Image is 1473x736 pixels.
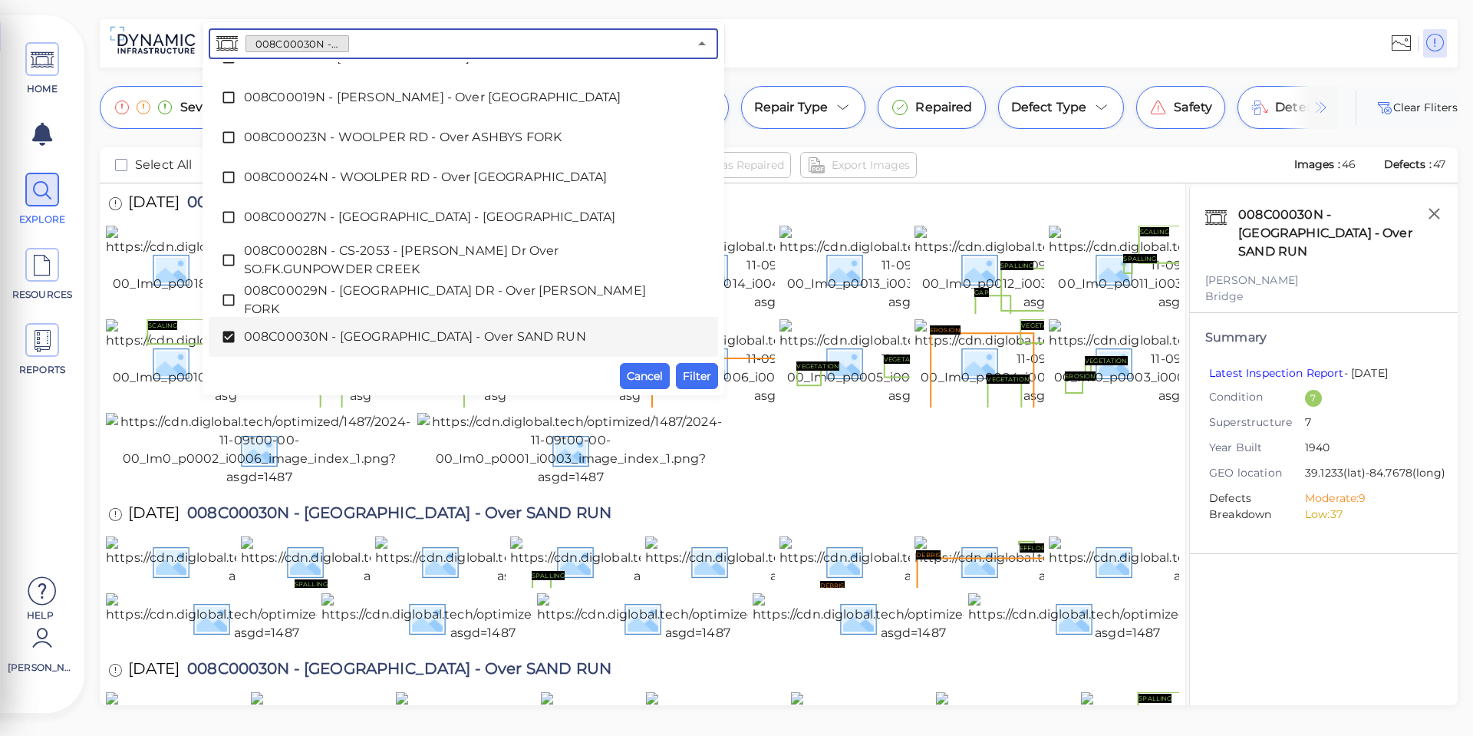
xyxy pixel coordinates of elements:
[1312,98,1330,117] img: container_overflow_arrow_end
[645,536,961,586] img: https://cdn.diglobal.tech/width210/1487/p009.png?asgd=1487
[1205,272,1442,289] div: [PERSON_NAME]
[1209,389,1305,405] span: Condition
[627,367,663,385] span: Cancel
[244,208,683,226] span: 008C00027N - [GEOGRAPHIC_DATA] - [GEOGRAPHIC_DATA]
[1209,366,1344,380] a: Latest Inspection Report
[8,173,77,226] a: EXPLORE
[375,536,684,586] img: https://cdn.diglobal.tech/width210/1487/p011.png?asgd=1487
[692,156,784,174] span: Mark as Repaired
[1049,536,1364,586] img: https://cdn.diglobal.tech/width210/1487/p006.png?asgd=1487
[1011,98,1087,117] span: Defect Type
[1174,98,1212,117] span: Safety
[620,363,670,389] button: Cancel
[1234,202,1442,265] div: 008C00030N - [GEOGRAPHIC_DATA] - Over SAND RUN
[241,536,552,586] img: https://cdn.diglobal.tech/width210/1487/p012.png?asgd=1487
[914,536,1228,586] img: https://cdn.diglobal.tech/width210/1487/p007.png?asgd=1487
[8,661,73,675] span: [PERSON_NAME]
[244,168,683,186] span: 008C00024N - WOOLPER RD - Over [GEOGRAPHIC_DATA]
[244,242,683,279] span: 008C00028N - CS-2053 - [PERSON_NAME] Dr Over SO.FK.GUNPOWDER CREEK
[691,33,713,54] button: Close
[244,282,683,318] span: 008C00029N - [GEOGRAPHIC_DATA] DR - Over [PERSON_NAME] FORK
[661,152,791,178] button: Mark as Repaired
[1209,414,1305,431] span: Superstructure
[10,288,75,302] span: RESOURCES
[915,98,972,117] span: Repaired
[676,363,718,389] button: Filter
[832,156,910,174] span: Export Images
[244,328,683,346] span: 008C00030N - [GEOGRAPHIC_DATA] - Over SAND RUN
[246,37,348,51] span: 008C00030N - [GEOGRAPHIC_DATA] - Over SAND RUN
[106,226,390,312] img: https://cdn.diglobal.tech/width210/1487/2024-11-09t00-00-00_Im0_p0018_i0054_image_index_1.png?asg...
[1408,667,1461,724] iframe: Chat
[1205,328,1442,347] div: Summary
[180,505,611,526] span: 008C00030N - [GEOGRAPHIC_DATA] - Over SAND RUN
[417,413,724,487] img: https://cdn.diglobal.tech/optimized/1487/2024-11-09t00-00-00_Im0_p0001_i0003_image_index_1.png?as...
[779,319,1063,405] img: https://cdn.diglobal.tech/width210/1487/2024-11-09t00-00-00_Im0_p0005_i0015_image_index_1.png?asg...
[8,42,77,96] a: HOME
[779,536,1095,586] img: https://cdn.diglobal.tech/width210/1487/p008.png?asgd=1487
[1305,465,1445,483] span: 39.1233 (lat) -84.7678 (long)
[128,505,180,526] span: [DATE]
[128,661,180,682] span: [DATE]
[106,413,413,487] img: https://cdn.diglobal.tech/optimized/1487/2024-11-09t00-00-00_Im0_p0002_i0006_image_index_1.png?as...
[244,88,683,107] span: 008C00019N - [PERSON_NAME] - Over [GEOGRAPHIC_DATA]
[1280,86,1338,129] img: small_overflow_gradient_end
[1049,226,1333,312] img: https://cdn.diglobal.tech/width210/1487/2024-11-09t00-00-00_Im0_p0011_i0033_image_index_1.png?asg...
[1209,440,1305,456] span: Year Built
[914,319,1198,405] img: https://cdn.diglobal.tech/width210/1487/2024-11-09t00-00-00_Im0_p0004_i0012_image_index_1.png?asg...
[1305,440,1431,457] span: 1940
[968,593,1287,642] img: https://cdn.diglobal.tech/optimized/1487/p001.png?asgd=1487
[106,319,390,405] img: https://cdn.diglobal.tech/width210/1487/2024-11-09t00-00-00_Im0_p0010_i0030_image_index_1.png?asg...
[135,156,193,174] span: Select All
[683,367,711,385] span: Filter
[321,593,644,642] img: https://cdn.diglobal.tech/optimized/1487/p004.png?asgd=1487
[8,323,77,377] a: REPORTS
[753,593,1074,642] img: https://cdn.diglobal.tech/optimized/1487/p002.png?asgd=1487
[244,128,683,147] span: 008C00023N - WOOLPER RD - Over ASHBYS FORK
[1275,98,1358,117] span: Deterioration
[1209,490,1305,523] span: Defects Breakdown
[779,226,1063,312] img: https://cdn.diglobal.tech/width210/1487/2024-11-09t00-00-00_Im0_p0013_i0039_image_index_1.png?asg...
[180,98,230,117] span: Severity
[1209,465,1305,481] span: GEO location
[180,194,611,215] span: 008C00030N - [GEOGRAPHIC_DATA] - Over SAND RUN
[1305,390,1322,407] div: 7
[106,593,427,642] img: https://cdn.diglobal.tech/optimized/1487/p005.png?asgd=1487
[754,98,829,117] span: Repair Type
[1342,157,1356,171] span: 46
[8,248,77,302] a: RESOURCES
[1293,157,1342,171] span: Images :
[537,593,858,642] img: https://cdn.diglobal.tech/optimized/1487/p003.png?asgd=1487
[10,213,75,226] span: EXPLORE
[1382,157,1433,171] span: Defects :
[1209,366,1388,380] span: - [DATE]
[1305,507,1431,523] li: Low: 37
[180,661,611,682] span: 008C00030N - [GEOGRAPHIC_DATA] - Over SAND RUN
[1205,289,1442,305] div: Bridge
[914,226,1198,312] img: https://cdn.diglobal.tech/width210/1487/2024-11-09t00-00-00_Im0_p0012_i0036_image_index_1.png?asg...
[1305,490,1431,507] li: Moderate: 9
[10,82,75,96] span: HOME
[510,536,822,586] img: https://cdn.diglobal.tech/width210/1487/p010.png?asgd=1487
[1049,319,1333,405] img: https://cdn.diglobal.tech/width210/1487/2024-11-09t00-00-00_Im0_p0003_i0009_image_index_1.png?asg...
[1433,157,1445,171] span: 47
[1305,414,1431,432] span: 7
[128,194,180,215] span: [DATE]
[8,609,73,621] span: Help
[10,363,75,377] span: REPORTS
[1375,98,1458,117] button: Clear Fliters
[106,536,417,586] img: https://cdn.diglobal.tech/width210/1487/p013.png?asgd=1487
[800,152,917,178] button: Export Images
